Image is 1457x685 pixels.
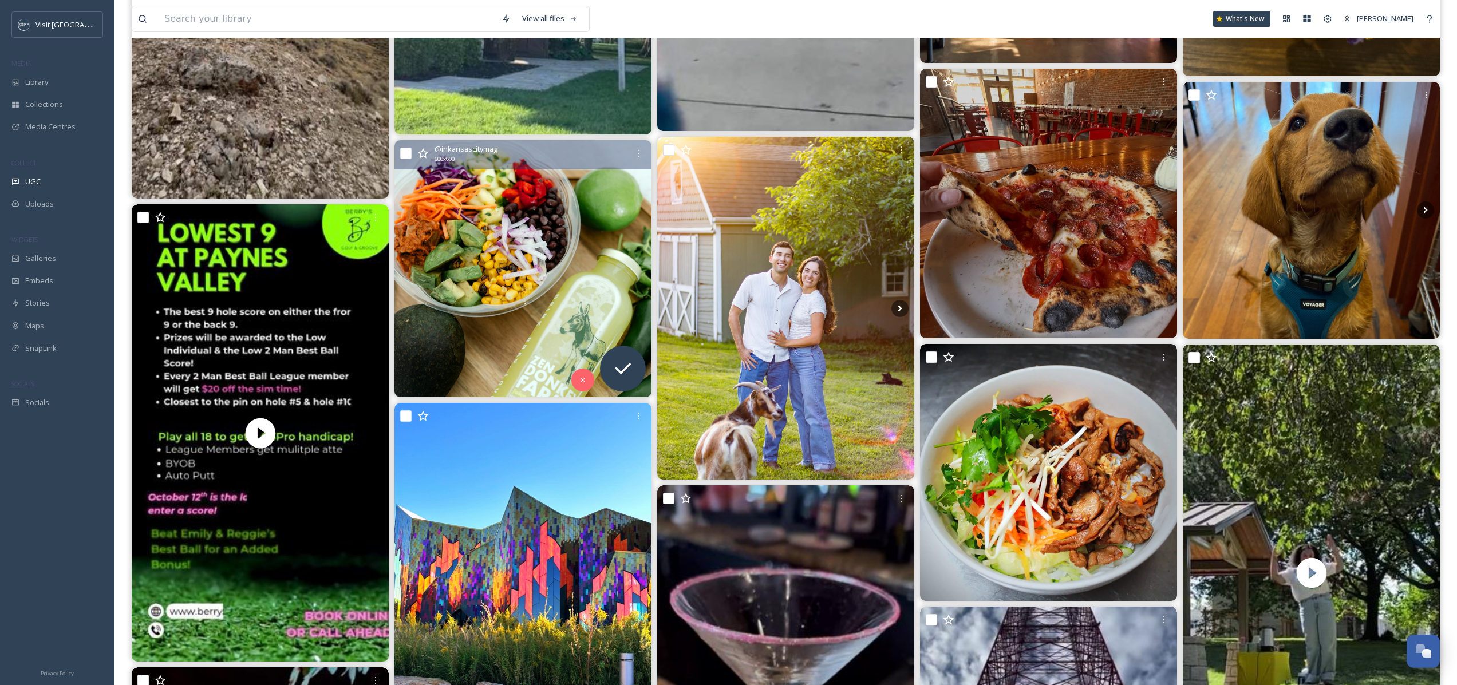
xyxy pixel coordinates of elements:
[25,77,48,88] span: Library
[1338,7,1419,30] a: [PERSON_NAME]
[435,155,455,163] span: 600 x 600
[25,343,57,354] span: SnapLink
[11,379,34,388] span: SOCIALS
[18,19,30,30] img: c3es6xdrejuflcaqpovn.png
[920,69,1177,338] img: What we love about pizza is that there’s one for everyone. It gathers people around the same tabl...
[435,144,497,155] span: @ inkansascitymag
[1407,635,1440,668] button: Open Chat
[11,235,38,244] span: WIDGETS
[41,670,74,677] span: Privacy Policy
[41,666,74,679] a: Privacy Policy
[25,199,54,209] span: Uploads
[1213,11,1270,27] a: What's New
[25,275,53,286] span: Embeds
[25,397,49,408] span: Socials
[132,204,389,661] img: thumbnail
[159,6,496,31] input: Search your library
[25,298,50,308] span: Stories
[132,204,389,661] video: OCTOBER Challenge course #1 Paynes Valley! Come post your lowest 9 hole score as an individual an...
[11,159,36,167] span: COLLECT
[25,320,44,331] span: Maps
[394,140,651,397] img: 🫏 For nearly a decade, Kansas Citians have lined up at farmers markets and pop-ups for the bright...
[516,7,583,30] a: View all files
[1183,82,1440,339] img: Alfred the #goldenretriever #puppy came to visit today! #kclocal #goldenretriever #goldensnuggles...
[35,19,124,30] span: Visit [GEOGRAPHIC_DATA]
[25,121,76,132] span: Media Centres
[920,344,1177,601] img: Vietnam Cafe, after nearly 30 years in Kansas City’s Columbus Park, is crossing the state line wi...
[657,137,914,480] img: More of my favorites from this session :) - - - #portraitphotography #portraitphotographer #photo...
[25,176,41,187] span: UGC
[25,99,63,110] span: Collections
[25,253,56,264] span: Galleries
[1357,13,1413,23] span: [PERSON_NAME]
[11,59,31,68] span: MEDIA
